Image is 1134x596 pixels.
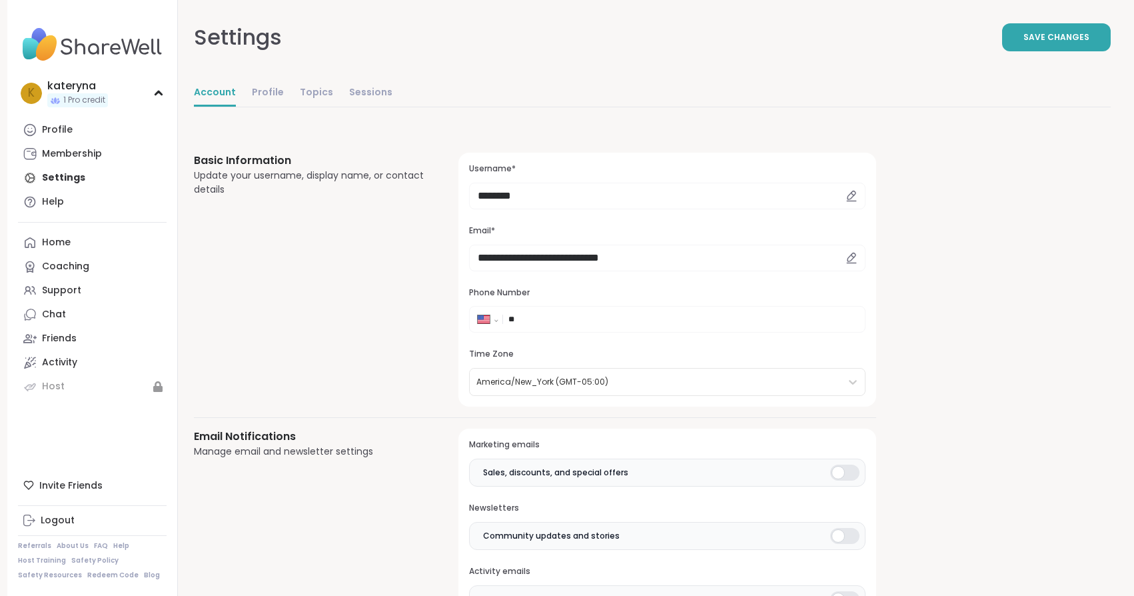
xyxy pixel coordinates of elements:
[63,95,105,106] span: 1 Pro credit
[42,123,73,137] div: Profile
[42,236,71,249] div: Home
[42,356,77,369] div: Activity
[18,279,167,303] a: Support
[194,445,426,459] div: Manage email and newsletter settings
[28,85,35,102] span: k
[18,375,167,399] a: Host
[469,439,865,451] h3: Marketing emails
[41,514,75,527] div: Logout
[18,541,51,551] a: Referrals
[144,571,160,580] a: Blog
[469,349,865,360] h3: Time Zone
[194,429,426,445] h3: Email Notifications
[478,315,490,323] img: United States
[1023,31,1089,43] span: Save Changes
[42,195,64,209] div: Help
[1002,23,1111,51] button: Save Changes
[113,541,129,551] a: Help
[194,80,236,107] a: Account
[42,260,89,273] div: Coaching
[469,503,865,514] h3: Newsletters
[18,571,82,580] a: Safety Resources
[42,332,77,345] div: Friends
[57,541,89,551] a: About Us
[18,327,167,351] a: Friends
[194,169,426,197] div: Update your username, display name, or contact details
[18,473,167,497] div: Invite Friends
[42,284,81,297] div: Support
[483,530,620,542] span: Community updates and stories
[252,80,284,107] a: Profile
[469,163,865,175] h3: Username*
[94,541,108,551] a: FAQ
[47,79,108,93] div: kateryna
[18,190,167,214] a: Help
[18,21,167,68] img: ShareWell Nav Logo
[18,255,167,279] a: Coaching
[18,303,167,327] a: Chat
[18,142,167,166] a: Membership
[469,566,865,577] h3: Activity emails
[194,153,426,169] h3: Basic Information
[42,380,65,393] div: Host
[87,571,139,580] a: Redeem Code
[194,21,282,53] div: Settings
[18,118,167,142] a: Profile
[18,556,66,565] a: Host Training
[42,308,66,321] div: Chat
[469,287,865,299] h3: Phone Number
[18,231,167,255] a: Home
[349,80,392,107] a: Sessions
[71,556,119,565] a: Safety Policy
[469,225,865,237] h3: Email*
[18,509,167,533] a: Logout
[42,147,102,161] div: Membership
[300,80,333,107] a: Topics
[483,467,628,479] span: Sales, discounts, and special offers
[18,351,167,375] a: Activity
